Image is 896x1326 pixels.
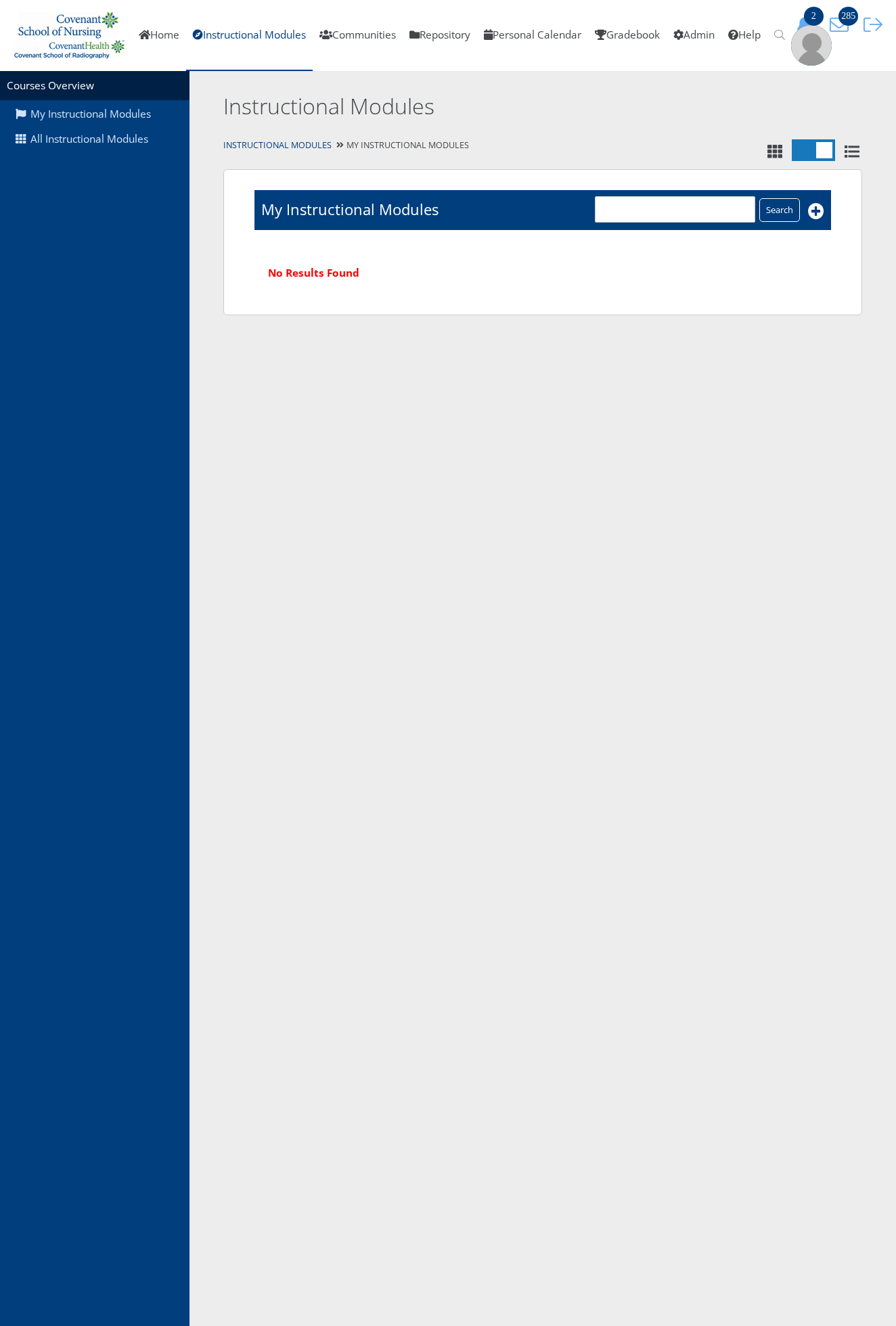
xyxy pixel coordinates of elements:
input: Search [759,198,800,222]
i: Tile [765,144,785,159]
button: 285 [825,15,859,35]
a: 2 [791,17,825,31]
a: Instructional Modules [223,139,332,151]
h2: Instructional Modules [223,91,728,122]
div: No Results Found [254,252,831,294]
h1: My Instructional Modules [261,199,439,220]
a: 285 [825,17,859,31]
div: My Instructional Modules [189,136,896,156]
a: Courses Overview [7,78,94,93]
img: user-profile-default-picture.png [791,25,832,66]
span: 285 [838,7,858,26]
span: 2 [804,7,824,26]
i: List [842,144,862,159]
button: 2 [791,15,825,35]
i: Add New [808,203,824,219]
